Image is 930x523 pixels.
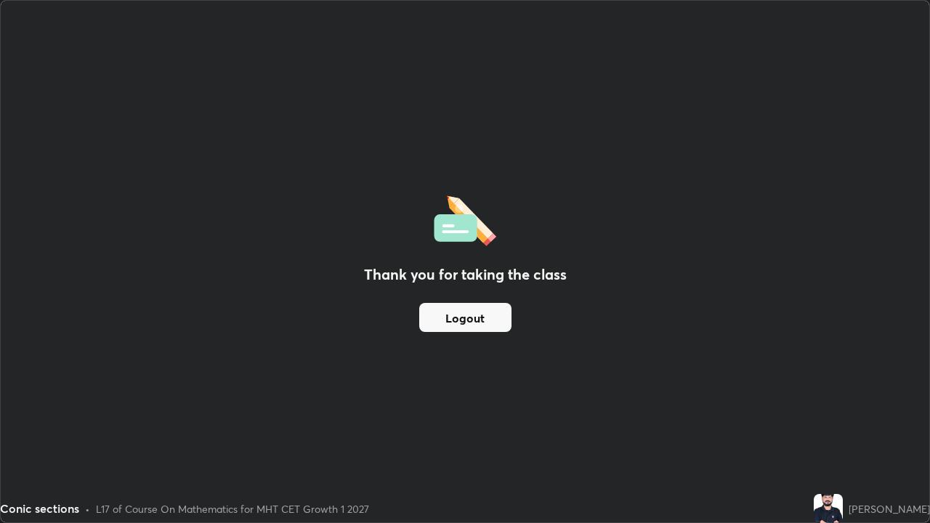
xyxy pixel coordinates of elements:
[419,303,511,332] button: Logout
[434,191,496,246] img: offlineFeedback.1438e8b3.svg
[96,501,369,516] div: L17 of Course On Mathematics for MHT CET Growth 1 2027
[814,494,843,523] img: 7c2f8db92f994768b0658335c05f33a0.jpg
[849,501,930,516] div: [PERSON_NAME]
[85,501,90,516] div: •
[364,264,567,285] h2: Thank you for taking the class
